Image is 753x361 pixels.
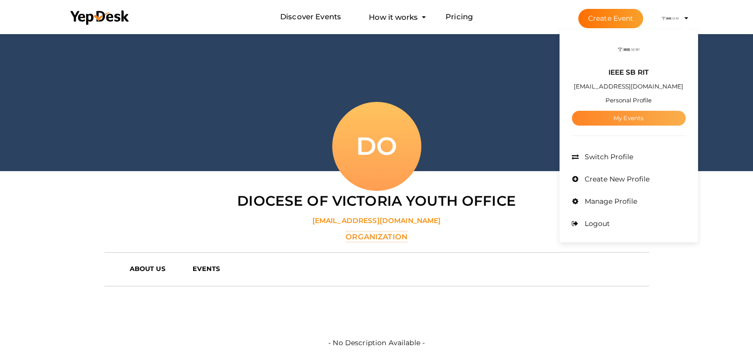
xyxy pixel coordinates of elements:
[332,102,421,191] div: DO
[660,8,680,28] img: ACg8ocLqu5jM_oAeKNg0It_CuzWY7FqhiTBdQx-M6CjW58AJd_s4904=s100
[312,216,441,226] label: [EMAIL_ADDRESS][DOMAIN_NAME]
[616,37,641,62] img: ACg8ocLqu5jM_oAeKNg0It_CuzWY7FqhiTBdQx-M6CjW58AJd_s4904=s100
[328,296,425,350] label: - No Description Available -
[582,219,610,228] span: Logout
[446,8,473,26] a: Pricing
[237,191,515,211] label: Diocese of Victoria Youth Office
[122,261,185,276] a: ABOUT US
[366,8,421,26] button: How it works
[572,111,686,126] a: My Events
[608,67,649,78] label: IEEE SB RIT
[582,152,633,161] span: Switch Profile
[193,265,220,272] b: EVENTS
[582,197,637,206] span: Manage Profile
[185,261,240,276] a: EVENTS
[280,8,341,26] a: Discover Events
[605,96,652,104] small: Personal Profile
[346,231,407,242] label: Organization
[574,81,683,92] label: [EMAIL_ADDRESS][DOMAIN_NAME]
[130,265,165,272] b: ABOUT US
[582,175,650,183] span: Create New Profile
[578,9,644,28] button: Create Event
